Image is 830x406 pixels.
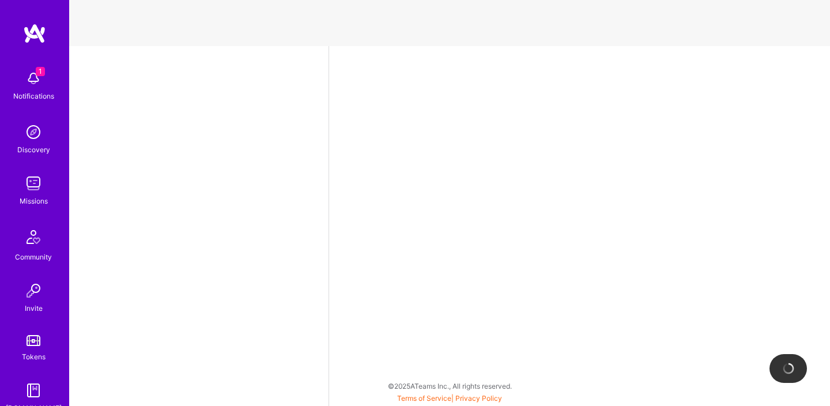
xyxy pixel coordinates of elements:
[13,90,54,102] div: Notifications
[397,394,451,403] a: Terms of Service
[36,67,45,76] span: 1
[22,67,45,90] img: bell
[22,379,45,402] img: guide book
[25,302,43,314] div: Invite
[69,371,830,400] div: © 2025 ATeams Inc., All rights reserved.
[783,363,794,374] img: loading
[20,223,47,251] img: Community
[23,23,46,44] img: logo
[27,335,40,346] img: tokens
[22,351,46,363] div: Tokens
[397,394,502,403] span: |
[22,121,45,144] img: discovery
[22,279,45,302] img: Invite
[22,172,45,195] img: teamwork
[20,195,48,207] div: Missions
[15,251,52,263] div: Community
[455,394,502,403] a: Privacy Policy
[17,144,50,156] div: Discovery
